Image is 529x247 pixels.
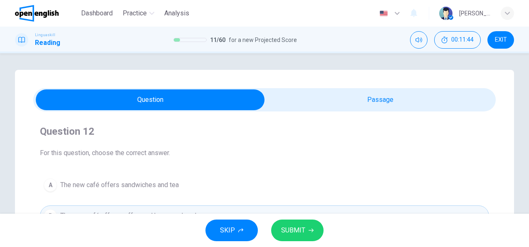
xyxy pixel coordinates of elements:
[281,225,305,236] span: SUBMIT
[410,31,428,49] div: Mute
[439,7,452,20] img: Profile picture
[60,180,179,190] span: The new café offers sandwiches and tea
[40,175,489,195] button: AThe new café offers sandwiches and tea
[81,8,113,18] span: Dashboard
[119,6,158,21] button: Practice
[40,148,489,158] span: For this question, choose the correct answer.
[205,220,258,241] button: SKIP
[271,220,324,241] button: SUBMIT
[123,8,147,18] span: Practice
[487,31,514,49] button: EXIT
[495,37,507,43] span: EXIT
[44,209,57,222] div: B
[40,205,489,226] button: BThe new café offers coffee and homemade cakes
[161,6,193,21] button: Analysis
[15,5,59,22] img: OpenEnglish logo
[35,38,60,48] h1: Reading
[229,35,297,45] span: for a new Projected Score
[434,31,481,49] button: 00:11:44
[35,32,55,38] span: Linguaskill
[164,8,189,18] span: Analysis
[78,6,116,21] button: Dashboard
[220,225,235,236] span: SKIP
[451,37,474,43] span: 00:11:44
[40,125,489,138] h4: Question 12
[434,31,481,49] div: Hide
[210,35,225,45] span: 11 / 60
[378,10,389,17] img: en
[15,5,78,22] a: OpenEnglish logo
[44,178,57,192] div: A
[60,211,206,221] span: The new café offers coffee and homemade cakes
[459,8,491,18] div: [PERSON_NAME]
